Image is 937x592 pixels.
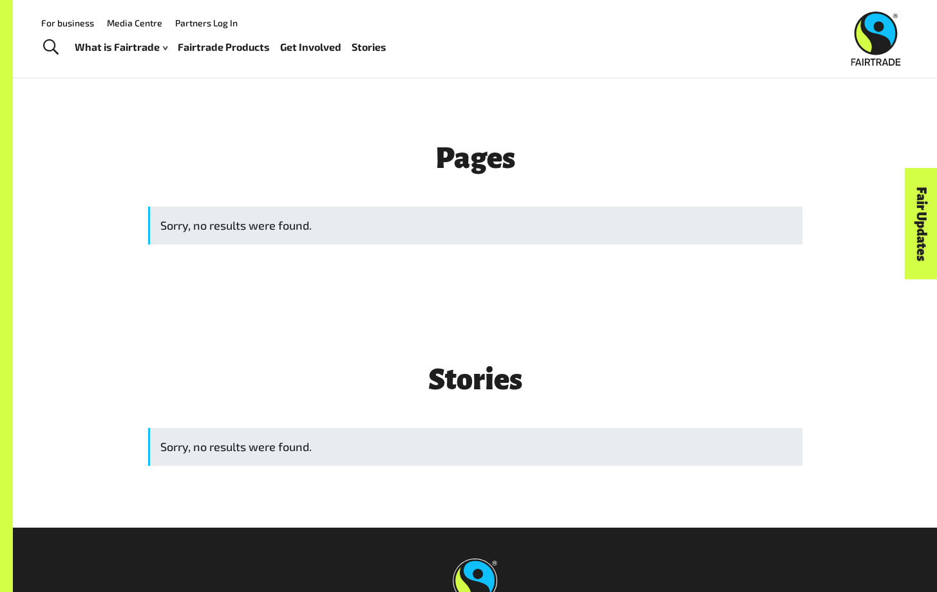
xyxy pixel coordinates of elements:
a: Get Involved [280,38,341,57]
h3: Pages [148,142,802,174]
a: Partners Log In [175,17,238,28]
a: Toggle Search [35,32,66,64]
img: Fairtrade Australia New Zealand logo [851,12,901,66]
a: Stories [352,38,386,57]
a: What is Fairtrade [75,38,167,57]
div: Sorry, no results were found. [148,428,802,466]
a: Fairtrade Products [178,38,270,57]
div: Sorry, no results were found. [148,207,802,245]
a: Media Centre [107,17,162,28]
a: For business [41,17,94,28]
h3: Stories [148,364,802,396]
